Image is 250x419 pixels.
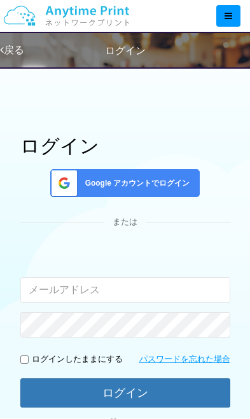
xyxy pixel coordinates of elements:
[20,135,230,156] h1: ログイン
[80,178,190,189] span: Google アカウントでログイン
[20,378,230,408] button: ログイン
[32,354,123,366] p: ログインしたままにする
[105,45,146,56] span: ログイン
[20,216,230,228] div: または
[20,277,230,303] input: メールアドレス
[139,354,230,366] a: パスワードを忘れた場合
